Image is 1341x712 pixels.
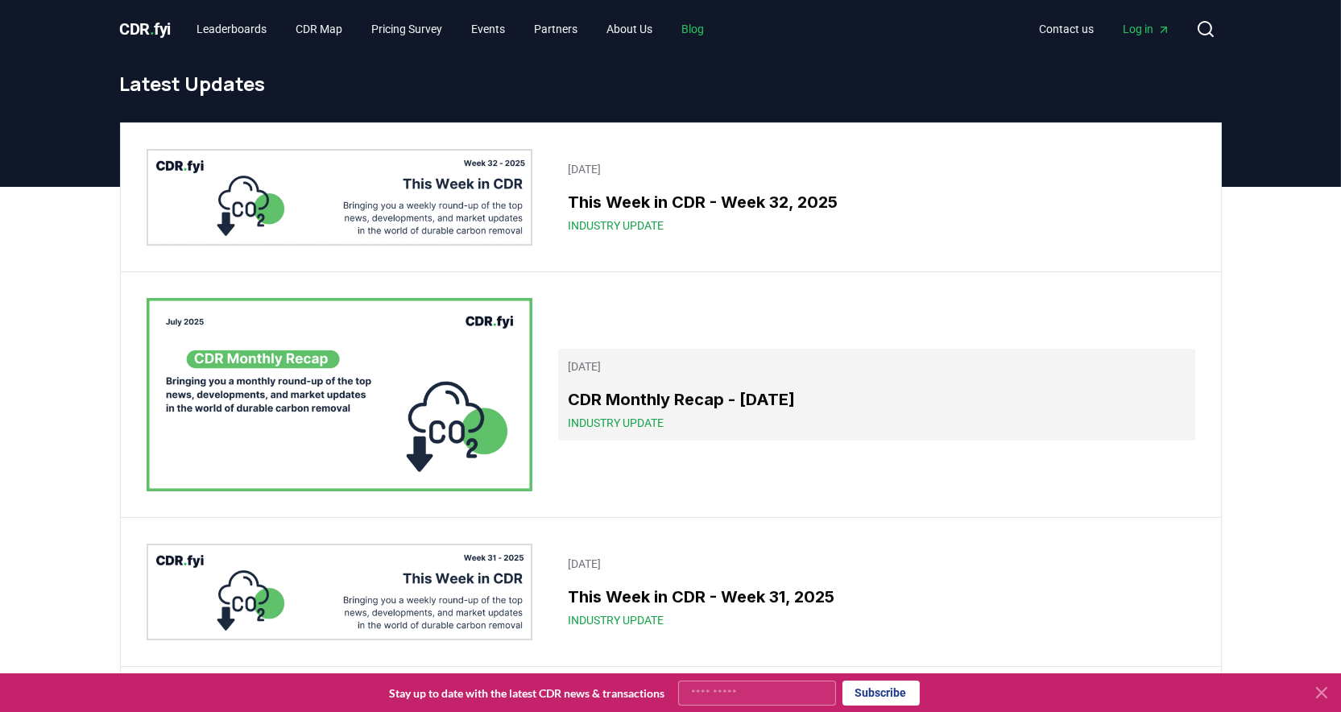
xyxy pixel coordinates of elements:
h3: CDR Monthly Recap - [DATE] [568,387,1185,412]
span: Industry Update [568,217,664,234]
img: CDR Monthly Recap - July 2025 blog post image [147,298,533,491]
h3: This Week in CDR - Week 31, 2025 [568,585,1185,609]
span: . [150,19,155,39]
span: Log in [1124,21,1170,37]
h1: Latest Updates [120,71,1222,97]
nav: Main [1027,14,1183,43]
a: [DATE]This Week in CDR - Week 31, 2025Industry Update [558,546,1194,638]
a: About Us [594,14,665,43]
p: [DATE] [568,358,1185,375]
a: [DATE]CDR Monthly Recap - [DATE]Industry Update [558,349,1194,441]
img: This Week in CDR - Week 32, 2025 blog post image [147,149,533,246]
nav: Main [184,14,717,43]
a: Partners [521,14,590,43]
a: [DATE]This Week in CDR - Week 32, 2025Industry Update [558,151,1194,243]
span: Industry Update [568,612,664,628]
a: Blog [668,14,717,43]
a: CDR.fyi [120,18,172,40]
a: CDR Map [283,14,355,43]
a: Pricing Survey [358,14,455,43]
h3: This Week in CDR - Week 32, 2025 [568,190,1185,214]
p: [DATE] [568,161,1185,177]
a: Events [458,14,518,43]
span: Industry Update [568,415,664,431]
p: [DATE] [568,556,1185,572]
a: Contact us [1027,14,1107,43]
img: This Week in CDR - Week 31, 2025 blog post image [147,544,533,640]
a: Leaderboards [184,14,279,43]
span: CDR fyi [120,19,172,39]
a: Log in [1111,14,1183,43]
